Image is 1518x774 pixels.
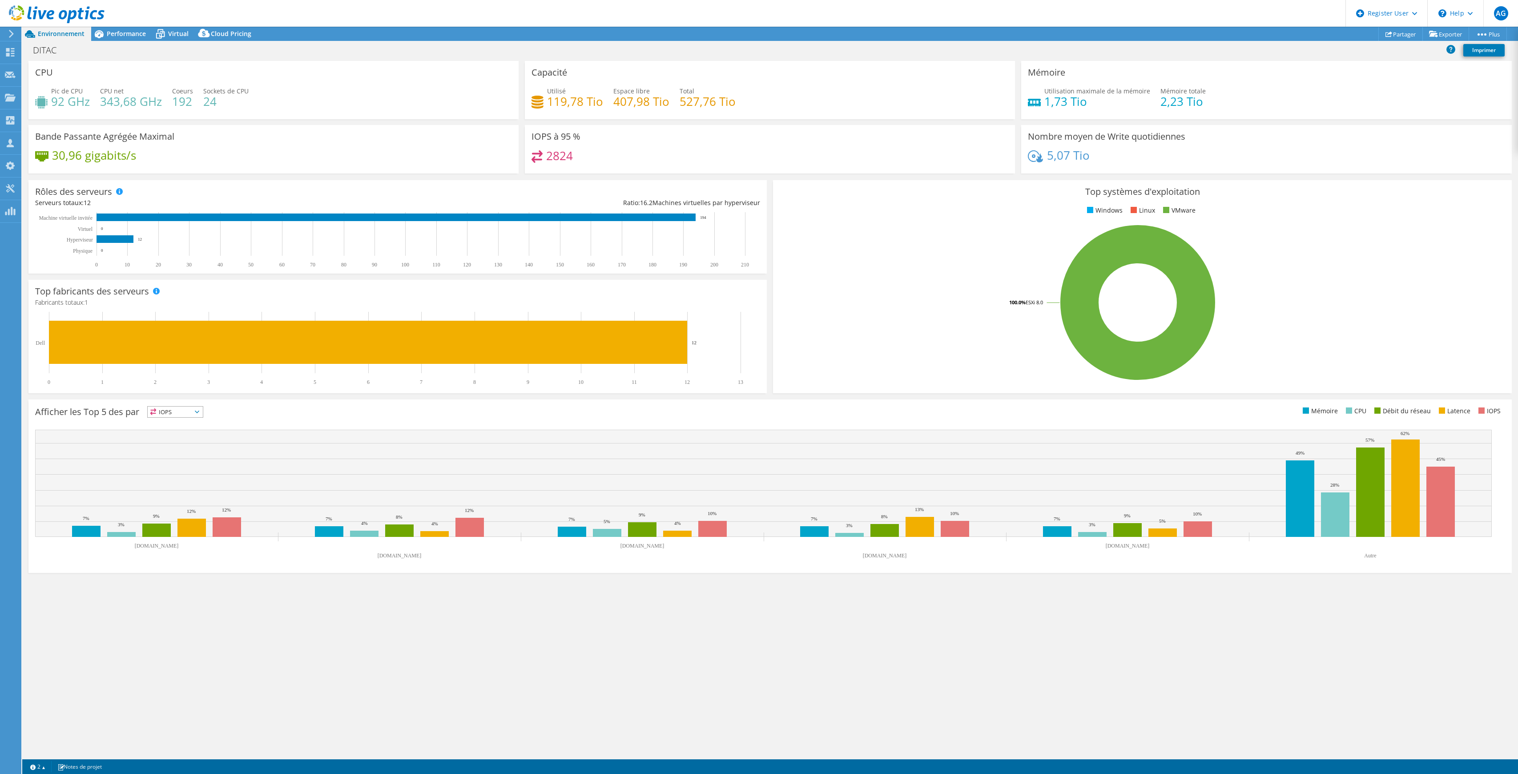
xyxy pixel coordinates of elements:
[95,262,98,268] text: 0
[207,379,210,385] text: 3
[172,87,193,95] span: Coeurs
[396,514,403,520] text: 8%
[1026,299,1043,306] tspan: ESXi 8.0
[1160,97,1206,106] h4: 2,23 Tio
[710,262,718,268] text: 200
[367,379,370,385] text: 6
[1054,516,1060,521] text: 7%
[156,262,161,268] text: 20
[1365,437,1374,443] text: 57%
[1463,44,1505,56] a: Imprimer
[29,45,70,55] h1: DITAC
[578,379,584,385] text: 10
[527,379,529,385] text: 9
[587,262,595,268] text: 160
[1124,513,1131,518] text: 9%
[326,516,332,521] text: 7%
[473,379,476,385] text: 8
[1085,206,1123,215] li: Windows
[1128,206,1155,215] li: Linux
[73,248,93,254] text: Physique
[546,151,573,161] h4: 2824
[1372,406,1431,416] li: Débit du réseau
[148,407,203,417] span: IOPS
[51,87,83,95] span: Pic de CPU
[532,68,567,77] h3: Capacité
[568,516,575,522] text: 7%
[1089,522,1095,527] text: 3%
[314,379,316,385] text: 5
[1193,511,1202,516] text: 10%
[372,262,377,268] text: 90
[1438,9,1446,17] svg: \n
[1476,406,1501,416] li: IOPS
[679,262,687,268] text: 190
[700,215,706,220] text: 194
[35,68,53,77] h3: CPU
[203,87,249,95] span: Sockets de CPU
[846,523,853,528] text: 3%
[1028,68,1065,77] h3: Mémoire
[431,521,438,526] text: 4%
[203,97,249,106] h4: 24
[618,262,626,268] text: 170
[674,520,681,526] text: 4%
[1296,450,1305,456] text: 49%
[1161,206,1196,215] li: VMware
[556,262,564,268] text: 150
[780,187,1505,197] h3: Top systèmes d'exploitation
[1301,406,1338,416] li: Mémoire
[1344,406,1366,416] li: CPU
[154,379,157,385] text: 2
[172,97,193,106] h4: 192
[632,379,637,385] text: 11
[135,543,179,549] text: [DOMAIN_NAME]
[35,286,149,296] h3: Top fabricants des serveurs
[680,97,736,106] h4: 527,76 Tio
[101,379,104,385] text: 1
[186,262,192,268] text: 30
[692,340,697,345] text: 12
[67,237,93,243] text: Hyperviseur
[187,508,196,514] text: 12%
[1047,150,1090,160] h4: 5,07 Tio
[648,262,656,268] text: 180
[101,248,103,253] text: 0
[613,87,650,95] span: Espace libre
[915,507,924,512] text: 13%
[432,262,440,268] text: 110
[260,379,263,385] text: 4
[881,514,888,519] text: 8%
[35,298,760,307] h4: Fabricants totaux:
[138,237,142,242] text: 12
[640,198,652,207] span: 16.2
[1009,299,1026,306] tspan: 100.0%
[1437,406,1470,416] li: Latence
[84,198,91,207] span: 12
[52,150,136,160] h4: 30,96 gigabits/s
[211,29,251,38] span: Cloud Pricing
[532,132,580,141] h3: IOPS à 95 %
[78,226,93,232] text: Virtuel
[1044,97,1150,106] h4: 1,73 Tio
[107,29,146,38] span: Performance
[1469,27,1507,41] a: Plus
[83,516,89,521] text: 7%
[248,262,254,268] text: 50
[35,132,174,141] h3: Bande Passante Agrégée Maximal
[1494,6,1508,20] span: AG
[494,262,502,268] text: 130
[604,519,610,524] text: 5%
[525,262,533,268] text: 140
[547,97,603,106] h4: 119,78 Tio
[85,298,88,306] span: 1
[1028,132,1185,141] h3: Nombre moyen de Write quotidiennes
[125,262,130,268] text: 10
[680,87,694,95] span: Total
[38,29,85,38] span: Environnement
[708,511,717,516] text: 10%
[153,513,160,519] text: 9%
[463,262,471,268] text: 120
[51,97,90,106] h4: 92 GHz
[685,379,690,385] text: 12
